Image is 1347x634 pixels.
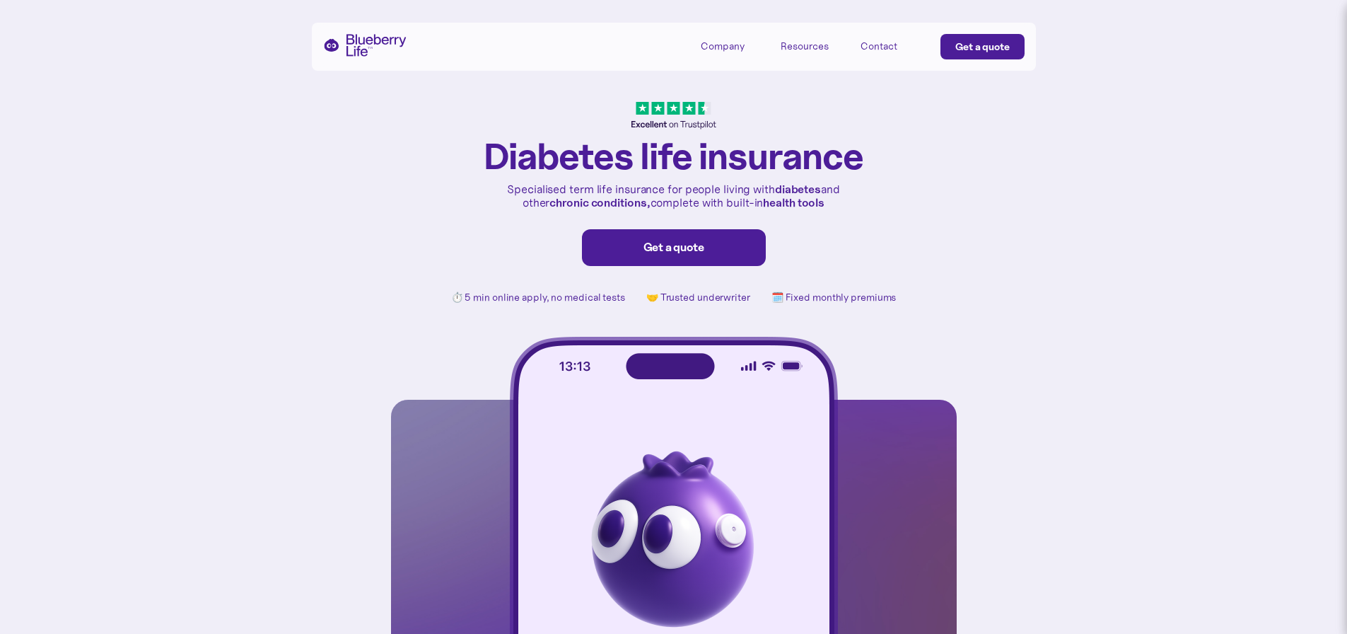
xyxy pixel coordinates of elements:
[781,40,829,52] div: Resources
[701,40,745,52] div: Company
[451,292,625,304] p: ⏱️ 5 min online apply, no medical tests
[771,292,897,304] p: 🗓️ Fixed monthly premiums
[763,195,824,209] strong: health tools
[781,34,844,57] div: Resources
[323,34,407,57] a: home
[775,182,821,196] strong: diabetes
[582,229,766,266] a: Get a quote
[484,137,863,175] h1: Diabetes life insurance
[940,34,1025,59] a: Get a quote
[597,241,751,255] div: Get a quote
[549,195,650,209] strong: chronic conditions,
[701,34,764,57] div: Company
[504,183,844,209] p: Specialised term life insurance for people living with and other complete with built-in
[861,40,897,52] div: Contact
[861,34,924,57] a: Contact
[955,40,1010,54] div: Get a quote
[646,292,750,304] p: 🤝 Trusted underwriter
